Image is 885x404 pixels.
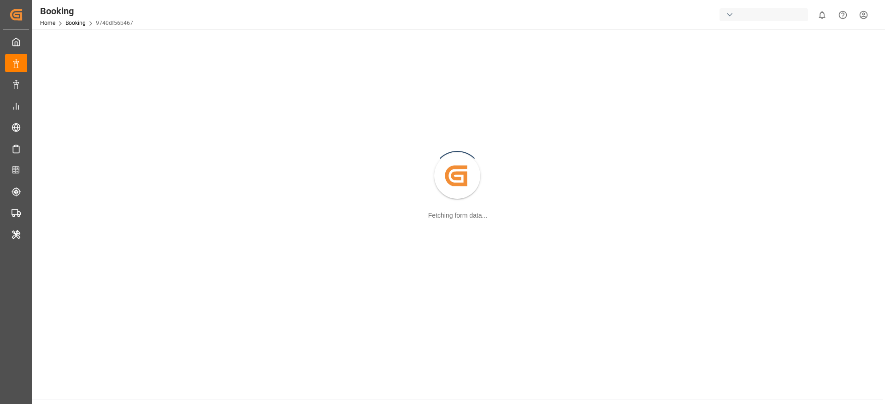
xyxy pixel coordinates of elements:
[812,5,832,25] button: show 0 new notifications
[40,20,55,26] a: Home
[832,5,853,25] button: Help Center
[65,20,86,26] a: Booking
[428,211,487,220] div: Fetching form data...
[40,4,133,18] div: Booking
